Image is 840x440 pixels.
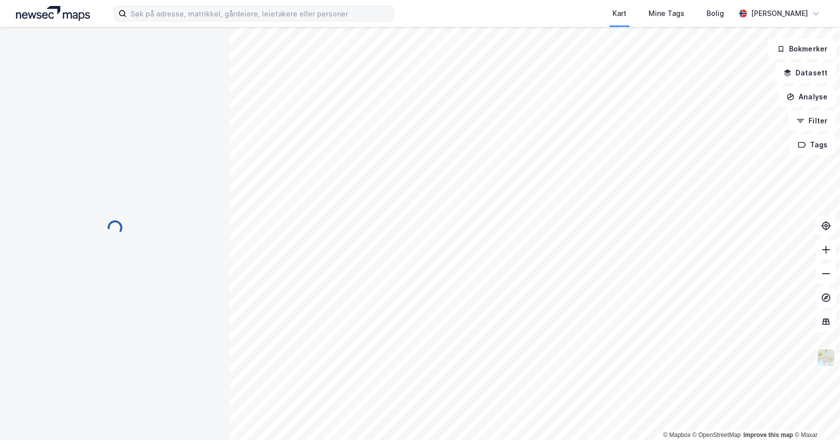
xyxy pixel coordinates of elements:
div: Kontrollprogram for chat [790,392,840,440]
input: Søk på adresse, matrikkel, gårdeiere, leietakere eller personer [126,6,393,21]
img: spinner.a6d8c91a73a9ac5275cf975e30b51cfb.svg [107,220,123,236]
button: Bokmerker [768,39,836,59]
button: Datasett [775,63,836,83]
div: Bolig [706,7,724,19]
img: logo.a4113a55bc3d86da70a041830d287a7e.svg [16,6,90,21]
a: Mapbox [663,432,690,439]
button: Tags [789,135,836,155]
button: Filter [788,111,836,131]
a: Improve this map [743,432,793,439]
a: OpenStreetMap [692,432,741,439]
div: Kart [612,7,626,19]
div: Mine Tags [648,7,684,19]
iframe: Chat Widget [790,392,840,440]
button: Analyse [778,87,836,107]
div: [PERSON_NAME] [751,7,808,19]
img: Z [816,348,835,367]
